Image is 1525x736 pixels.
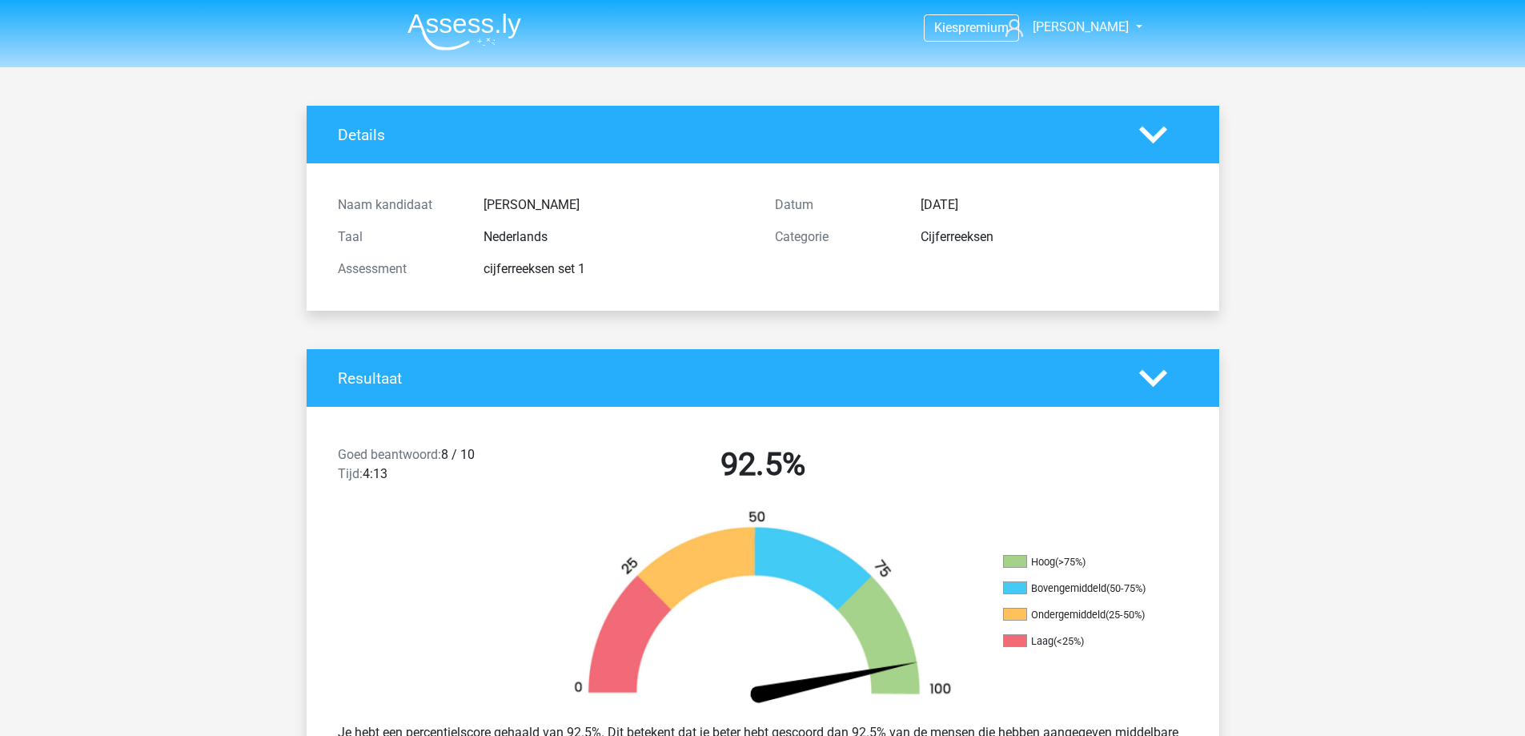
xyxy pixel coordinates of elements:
[326,227,472,247] div: Taal
[763,195,909,215] div: Datum
[326,259,472,279] div: Assessment
[1055,556,1086,568] div: (>75%)
[763,227,909,247] div: Categorie
[925,17,1018,38] a: Kiespremium
[338,466,363,481] span: Tijd:
[1003,581,1163,596] li: Bovengemiddeld
[326,445,544,490] div: 8 / 10 4:13
[934,20,958,35] span: Kies
[1033,19,1129,34] span: [PERSON_NAME]
[1003,634,1163,649] li: Laag
[909,195,1200,215] div: [DATE]
[1106,609,1145,621] div: (25-50%)
[338,126,1115,144] h4: Details
[1003,608,1163,622] li: Ondergemiddeld
[547,509,979,710] img: 93.7c1f0b3fad9f.png
[338,369,1115,388] h4: Resultaat
[556,445,969,484] h2: 92.5%
[326,195,472,215] div: Naam kandidaat
[472,195,763,215] div: [PERSON_NAME]
[472,259,763,279] div: cijferreeksen set 1
[472,227,763,247] div: Nederlands
[958,20,1009,35] span: premium
[338,447,441,462] span: Goed beantwoord:
[909,227,1200,247] div: Cijferreeksen
[999,18,1130,37] a: [PERSON_NAME]
[407,13,521,50] img: Assessly
[1053,635,1084,647] div: (<25%)
[1106,582,1146,594] div: (50-75%)
[1003,555,1163,569] li: Hoog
